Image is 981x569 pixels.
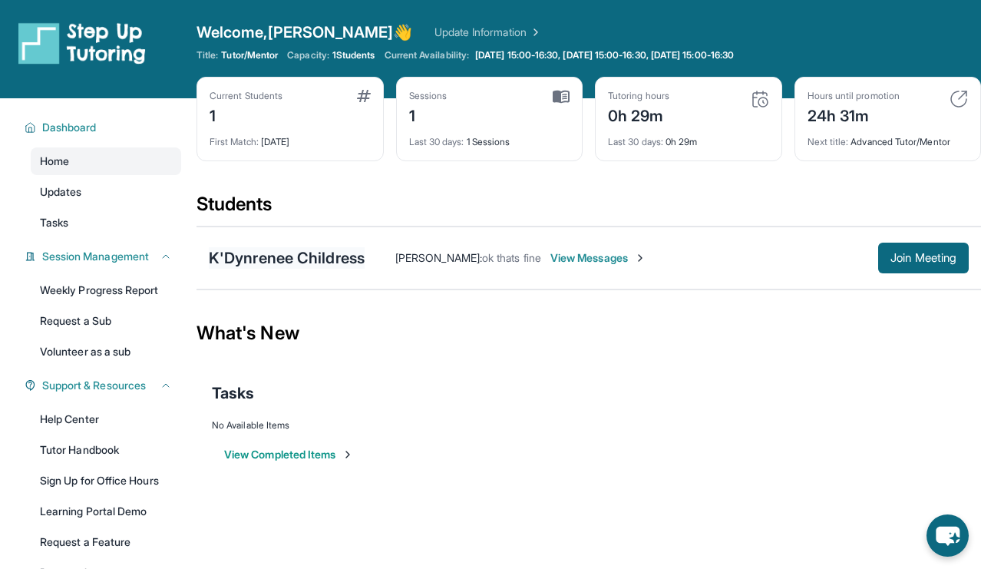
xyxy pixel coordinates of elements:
[385,49,469,61] span: Current Availability:
[209,247,365,269] div: K'Dynrenee Childress
[42,249,149,264] span: Session Management
[357,90,371,102] img: card
[608,127,769,148] div: 0h 29m
[42,120,97,135] span: Dashboard
[31,498,181,525] a: Learning Portal Demo
[197,49,218,61] span: Title:
[210,102,282,127] div: 1
[808,90,900,102] div: Hours until promotion
[197,22,413,43] span: Welcome, [PERSON_NAME] 👋
[31,307,181,335] a: Request a Sub
[926,514,969,557] button: chat-button
[409,102,448,127] div: 1
[472,49,737,61] a: [DATE] 15:00-16:30, [DATE] 15:00-16:30, [DATE] 15:00-16:30
[890,253,956,263] span: Join Meeting
[409,136,464,147] span: Last 30 days :
[197,299,981,367] div: What's New
[395,251,482,264] span: [PERSON_NAME] :
[950,90,968,108] img: card
[475,49,734,61] span: [DATE] 15:00-16:30, [DATE] 15:00-16:30, [DATE] 15:00-16:30
[36,249,172,264] button: Session Management
[751,90,769,108] img: card
[287,49,329,61] span: Capacity:
[40,154,69,169] span: Home
[31,436,181,464] a: Tutor Handbook
[553,90,570,104] img: card
[18,22,146,65] img: logo
[36,120,172,135] button: Dashboard
[332,49,375,61] span: 1 Students
[212,419,966,432] div: No Available Items
[36,378,172,393] button: Support & Resources
[550,250,646,266] span: View Messages
[31,405,181,433] a: Help Center
[224,447,354,462] button: View Completed Items
[434,25,542,40] a: Update Information
[212,382,254,404] span: Tasks
[482,251,541,264] span: ok thats fine
[634,252,646,264] img: Chevron-Right
[31,209,181,237] a: Tasks
[409,127,570,148] div: 1 Sessions
[221,49,278,61] span: Tutor/Mentor
[878,243,969,273] button: Join Meeting
[808,136,849,147] span: Next title :
[409,90,448,102] div: Sessions
[808,127,969,148] div: Advanced Tutor/Mentor
[31,147,181,175] a: Home
[42,378,146,393] span: Support & Resources
[808,102,900,127] div: 24h 31m
[31,178,181,206] a: Updates
[608,136,663,147] span: Last 30 days :
[210,136,259,147] span: First Match :
[608,90,669,102] div: Tutoring hours
[197,192,981,226] div: Students
[31,528,181,556] a: Request a Feature
[210,127,371,148] div: [DATE]
[31,338,181,366] a: Volunteer as a sub
[31,276,181,304] a: Weekly Progress Report
[527,25,542,40] img: Chevron Right
[31,467,181,495] a: Sign Up for Office Hours
[210,90,282,102] div: Current Students
[40,215,68,230] span: Tasks
[40,184,82,200] span: Updates
[608,102,669,127] div: 0h 29m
